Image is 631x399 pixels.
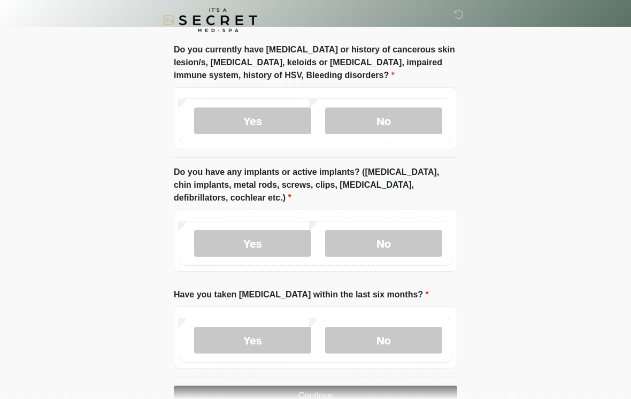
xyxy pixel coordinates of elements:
[325,327,442,354] label: No
[194,108,311,134] label: Yes
[325,230,442,257] label: No
[325,108,442,134] label: No
[163,8,257,32] img: It's A Secret Med Spa Logo
[194,327,311,354] label: Yes
[174,43,457,82] label: Do you currently have [MEDICAL_DATA] or history of cancerous skin lesion/s, [MEDICAL_DATA], keloi...
[174,288,429,301] label: Have you taken [MEDICAL_DATA] within the last six months?
[174,166,457,204] label: Do you have any implants or active implants? ([MEDICAL_DATA], chin implants, metal rods, screws, ...
[194,230,311,257] label: Yes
